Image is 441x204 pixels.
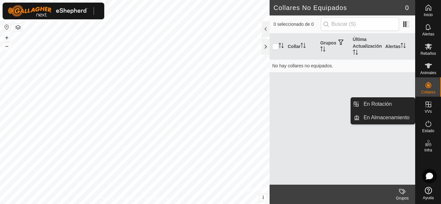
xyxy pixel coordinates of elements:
span: VVs [425,110,432,113]
li: En Almacenamiento [351,111,415,124]
th: Última Actualización [350,34,383,60]
th: Alertas [383,34,415,60]
button: i [260,194,267,201]
span: i [262,195,264,200]
td: No hay collares no equipados. [270,59,415,72]
button: Restablecer Mapa [3,23,11,31]
div: Grupos [389,195,415,201]
p-sorticon: Activar para ordenar [320,47,325,53]
th: Collar [285,34,318,60]
span: Animales [420,71,436,75]
th: Grupos [318,34,350,60]
span: Inicio [424,13,433,17]
p-sorticon: Activar para ordenar [301,44,306,49]
button: Capas del Mapa [14,24,22,31]
p-sorticon: Activar para ordenar [279,44,284,49]
img: Logo Gallagher [8,5,88,17]
input: Buscar (S) [321,17,399,31]
span: Alertas [422,32,434,36]
a: Política de Privacidad [101,196,138,201]
a: Contáctenos [147,196,168,201]
span: Collares [421,90,435,94]
span: Rebaños [420,52,436,55]
a: En Almacenamiento [360,111,415,124]
h2: Collares No Equipados [273,4,405,12]
span: 0 seleccionado de 0 [273,21,321,28]
p-sorticon: Activar para ordenar [401,44,406,49]
li: En Rotación [351,98,415,111]
span: Infra [424,148,432,152]
p-sorticon: Activar para ordenar [353,51,358,56]
span: En Almacenamiento [364,114,409,121]
span: 0 [405,3,409,13]
a: Ayuda [415,184,441,202]
span: Estado [422,129,434,133]
button: – [3,42,11,50]
span: Ayuda [423,196,434,200]
a: En Rotación [360,98,415,111]
span: En Rotación [364,100,392,108]
button: + [3,34,11,42]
